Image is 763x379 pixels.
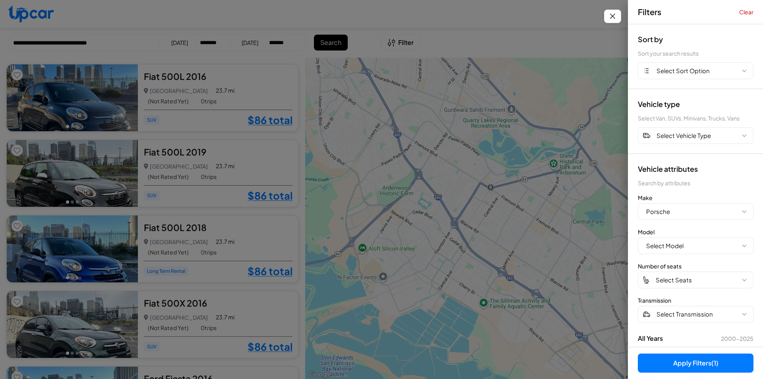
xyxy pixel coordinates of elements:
[604,10,621,23] button: Close filters
[646,207,670,216] span: Porsche
[638,62,753,79] button: Select Sort Option
[638,194,753,202] div: Make
[646,241,684,251] span: Select Model
[656,131,711,140] span: Select Vehicle Type
[656,66,710,76] span: Select Sort Option
[638,99,753,109] div: Vehicle type
[638,179,753,187] div: Search by attributes
[638,203,753,220] button: Porsche
[638,34,753,45] div: Sort by
[638,334,663,343] span: All Years
[721,334,753,342] span: 2000 - 2025
[638,306,753,323] button: Select Transmission
[638,228,753,236] div: Model
[638,237,753,254] button: Select Model
[638,49,753,58] div: Sort your search results
[656,310,713,319] span: Select Transmission
[638,262,753,270] div: Number of seats
[638,114,753,122] div: Select Van, SUVs, Minivans, Trucks, Vans
[638,272,753,288] button: Select Seats
[638,127,753,144] button: Select Vehicle Type
[638,354,753,373] button: Apply Filters(1)
[656,276,692,285] span: Select Seats
[638,296,753,304] div: Transmission
[739,8,753,16] button: Clear
[638,163,753,174] div: Vehicle attributes
[638,6,661,17] span: Filters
